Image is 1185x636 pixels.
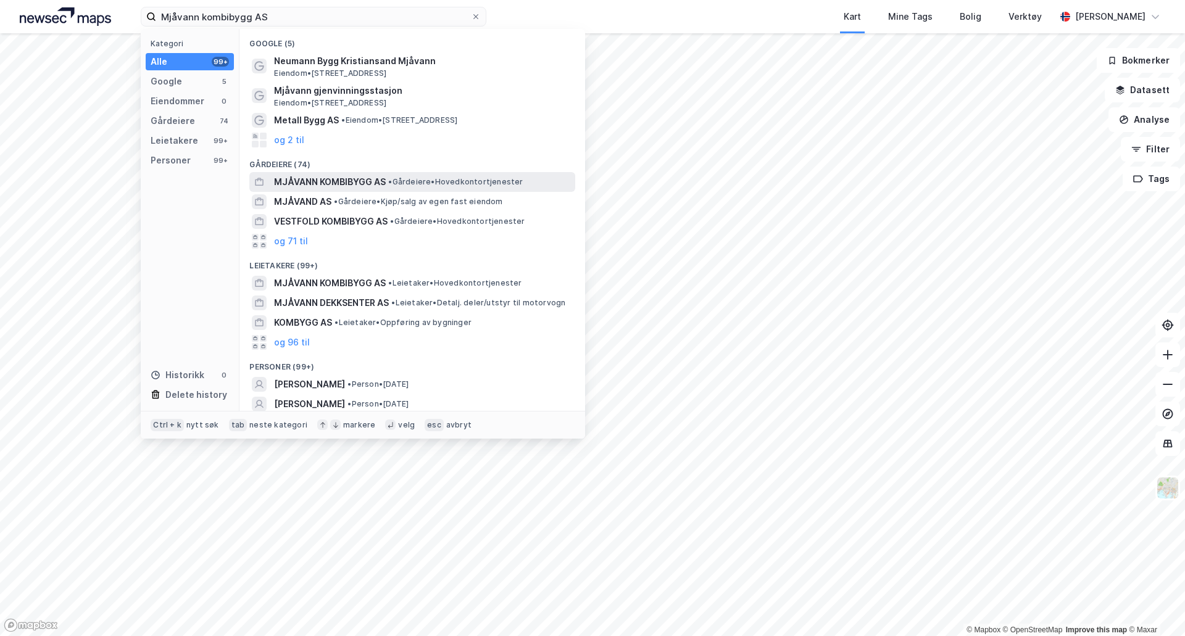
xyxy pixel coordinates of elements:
[343,420,375,430] div: markere
[335,318,472,328] span: Leietaker • Oppføring av bygninger
[1123,577,1185,636] iframe: Chat Widget
[274,397,345,411] span: [PERSON_NAME]
[1097,48,1180,73] button: Bokmerker
[1121,137,1180,162] button: Filter
[274,276,386,291] span: MJÅVANN KOMBIBYGG AS
[347,379,409,389] span: Person • [DATE]
[967,626,1000,634] a: Mapbox
[151,368,204,382] div: Historikk
[1003,626,1063,634] a: OpenStreetMap
[151,133,198,148] div: Leietakere
[151,114,195,128] div: Gårdeiere
[347,399,409,409] span: Person • [DATE]
[274,335,310,350] button: og 96 til
[341,115,345,125] span: •
[219,370,229,380] div: 0
[388,278,392,287] span: •
[219,96,229,106] div: 0
[888,9,933,24] div: Mine Tags
[4,618,58,632] a: Mapbox homepage
[151,419,184,431] div: Ctrl + k
[165,387,227,402] div: Delete history
[156,7,471,26] input: Søk på adresse, matrikkel, gårdeiere, leietakere eller personer
[398,420,415,430] div: velg
[239,150,585,172] div: Gårdeiere (74)
[212,155,229,165] div: 99+
[347,379,351,389] span: •
[388,177,523,187] span: Gårdeiere • Hovedkontortjenester
[388,278,522,288] span: Leietaker • Hovedkontortjenester
[212,57,229,67] div: 99+
[391,298,565,308] span: Leietaker • Detalj. deler/utstyr til motorvogn
[1008,9,1042,24] div: Verktøy
[334,197,502,207] span: Gårdeiere • Kjøp/salg av egen fast eiendom
[334,197,338,206] span: •
[274,214,388,229] span: VESTFOLD KOMBIBYGG AS
[229,419,247,431] div: tab
[151,94,204,109] div: Eiendommer
[274,234,308,249] button: og 71 til
[335,318,338,327] span: •
[844,9,861,24] div: Kart
[274,54,570,68] span: Neumann Bygg Kristiansand Mjåvann
[249,420,307,430] div: neste kategori
[1075,9,1145,24] div: [PERSON_NAME]
[274,194,331,209] span: MJÅVAND AS
[239,251,585,273] div: Leietakere (99+)
[186,420,219,430] div: nytt søk
[347,399,351,408] span: •
[1108,107,1180,132] button: Analyse
[151,74,182,89] div: Google
[274,175,386,189] span: MJÅVANN KOMBIBYGG AS
[274,83,570,98] span: Mjåvann gjenvinningsstasjon
[390,217,394,226] span: •
[151,39,234,48] div: Kategori
[274,68,386,78] span: Eiendom • [STREET_ADDRESS]
[274,133,304,147] button: og 2 til
[390,217,525,226] span: Gårdeiere • Hovedkontortjenester
[239,352,585,374] div: Personer (99+)
[151,153,191,168] div: Personer
[219,116,229,126] div: 74
[274,98,386,108] span: Eiendom • [STREET_ADDRESS]
[1105,78,1180,102] button: Datasett
[151,54,167,69] div: Alle
[391,298,395,307] span: •
[274,295,389,310] span: MJÅVANN DEKKSENTER AS
[1123,577,1185,636] div: Kontrollprogram for chat
[446,420,472,430] div: avbryt
[274,377,345,392] span: [PERSON_NAME]
[20,7,111,26] img: logo.a4113a55bc3d86da70a041830d287a7e.svg
[388,177,392,186] span: •
[341,115,457,125] span: Eiendom • [STREET_ADDRESS]
[1123,167,1180,191] button: Tags
[219,76,229,86] div: 5
[239,29,585,51] div: Google (5)
[960,9,981,24] div: Bolig
[1156,476,1179,500] img: Z
[274,315,332,330] span: KOMBYGG AS
[1066,626,1127,634] a: Improve this map
[212,136,229,146] div: 99+
[425,419,444,431] div: esc
[274,113,339,128] span: Metall Bygg AS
